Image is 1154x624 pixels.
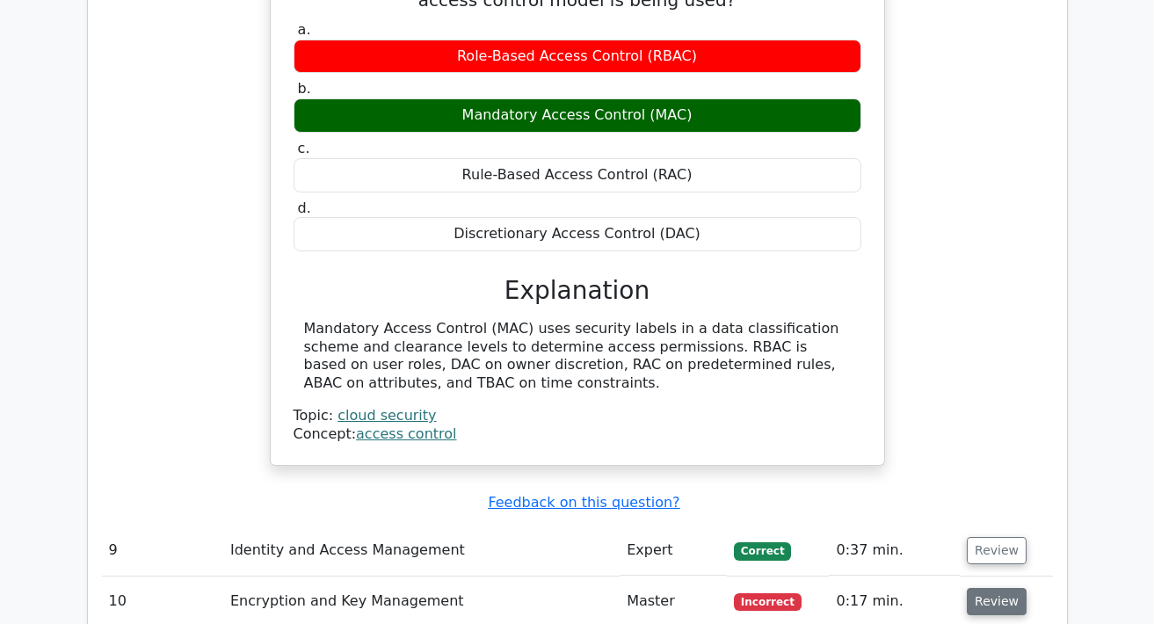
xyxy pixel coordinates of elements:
div: Concept: [294,425,861,444]
span: d. [298,200,311,216]
td: Expert [620,526,727,576]
span: Correct [734,542,791,560]
td: 9 [102,526,223,576]
button: Review [967,588,1027,615]
div: Role-Based Access Control (RBAC) [294,40,861,74]
div: Rule-Based Access Control (RAC) [294,158,861,192]
td: 0:37 min. [829,526,960,576]
div: Mandatory Access Control (MAC) uses security labels in a data classification scheme and clearance... [304,320,851,393]
a: access control [356,425,456,442]
span: a. [298,21,311,38]
div: Discretionary Access Control (DAC) [294,217,861,251]
a: cloud security [337,407,436,424]
div: Mandatory Access Control (MAC) [294,98,861,133]
span: c. [298,140,310,156]
button: Review [967,537,1027,564]
a: Feedback on this question? [488,494,679,511]
span: Incorrect [734,593,802,611]
span: b. [298,80,311,97]
td: Identity and Access Management [223,526,620,576]
div: Topic: [294,407,861,425]
h3: Explanation [304,276,851,306]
